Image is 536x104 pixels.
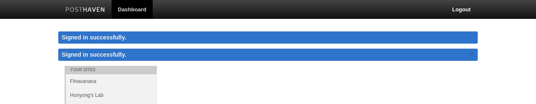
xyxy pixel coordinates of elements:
a: Fihavanana [66,74,157,88]
img: Posthaven-bar [65,7,105,13]
span: Signed in successfully. [62,51,126,58]
a: Hunyong's Lab [66,88,157,102]
div: Signed in successfully. [58,31,478,44]
a: × [468,49,476,59]
li: Your Sites [65,66,157,74]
